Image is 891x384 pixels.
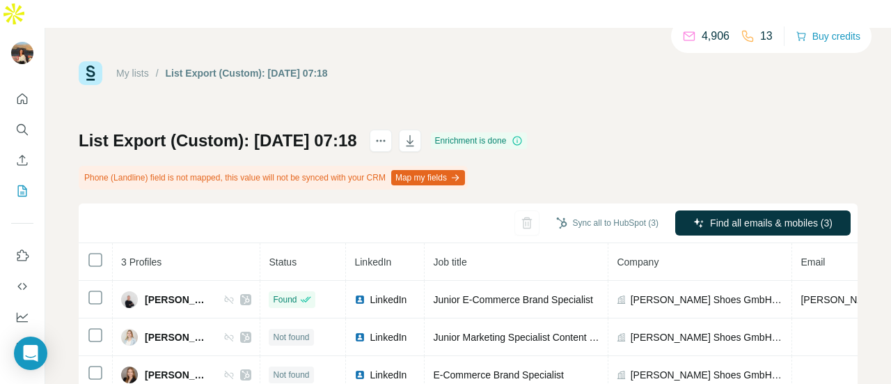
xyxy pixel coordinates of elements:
span: Status [269,256,297,268]
p: 13 [760,28,773,45]
span: Company [617,256,659,268]
img: Avatar [11,42,33,64]
img: Surfe Logo [79,61,102,85]
span: Found [273,293,297,306]
span: LinkedIn [370,330,407,344]
div: Open Intercom Messenger [14,337,47,370]
button: Buy credits [796,26,860,46]
span: [PERSON_NAME] Shoes GmbH & Co. KG [631,293,784,307]
span: Junior Marketing Specialist Content & Media [433,332,624,343]
span: LinkedIn [370,293,407,307]
span: LinkedIn [370,368,407,382]
button: Search [11,117,33,142]
span: Email [801,256,825,268]
button: Map my fields [391,170,465,185]
img: Avatar [121,329,138,346]
span: [PERSON_NAME] Shoes GmbH & Co. KG [631,368,784,382]
img: LinkedIn logo [354,332,365,343]
p: 4,906 [702,28,730,45]
button: Quick start [11,86,33,112]
span: [PERSON_NAME] Shoes GmbH & Co. KG [631,330,784,344]
span: E-Commerce Brand Specialist [433,369,564,381]
span: LinkedIn [354,256,391,268]
button: Feedback [11,335,33,360]
li: / [156,66,159,80]
button: Sync all to HubSpot (3) [546,213,668,233]
button: Use Surfe API [11,274,33,299]
button: Find all emails & mobiles (3) [675,210,851,236]
button: My lists [11,178,33,203]
span: Find all emails & mobiles (3) [710,216,833,230]
div: Phone (Landline) field is not mapped, this value will not be synced with your CRM [79,166,468,190]
img: LinkedIn logo [354,294,365,305]
img: LinkedIn logo [354,369,365,381]
img: Avatar [121,367,138,383]
span: Job title [433,256,466,268]
button: Use Surfe on LinkedIn [11,243,33,268]
span: Not found [273,369,309,381]
span: [PERSON_NAME] [145,330,210,344]
button: actions [370,130,392,152]
div: Enrichment is done [431,132,528,149]
span: [PERSON_NAME] [145,368,210,382]
img: Avatar [121,291,138,308]
button: Enrich CSV [11,148,33,173]
h1: List Export (Custom): [DATE] 07:18 [79,130,357,152]
button: Dashboard [11,305,33,330]
span: [PERSON_NAME] [145,293,210,307]
span: Not found [273,331,309,344]
div: List Export (Custom): [DATE] 07:18 [166,66,328,80]
span: 3 Profiles [121,256,161,268]
span: Junior E-Commerce Brand Specialist [433,294,593,305]
a: My lists [116,68,149,79]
